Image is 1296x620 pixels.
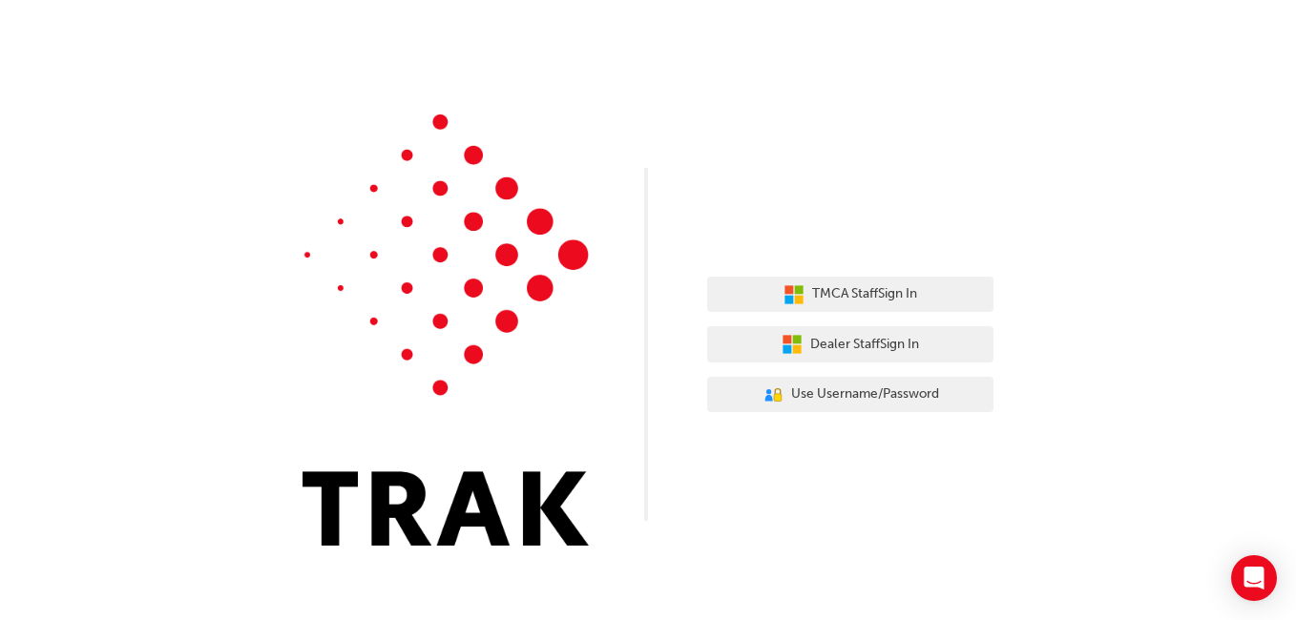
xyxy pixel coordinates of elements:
[1231,555,1277,601] div: Open Intercom Messenger
[707,377,993,413] button: Use Username/Password
[791,383,939,405] span: Use Username/Password
[303,114,589,546] img: Trak
[810,334,919,356] span: Dealer Staff Sign In
[707,326,993,362] button: Dealer StaffSign In
[707,277,993,313] button: TMCA StaffSign In
[812,283,917,305] span: TMCA Staff Sign In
